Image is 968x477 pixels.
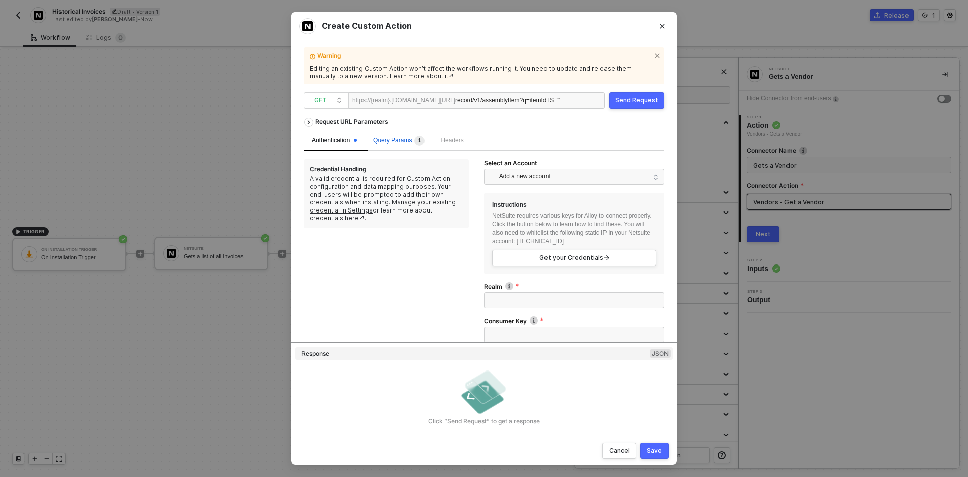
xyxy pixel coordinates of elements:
span: Instructions [492,201,527,209]
span: Warning [317,51,650,63]
span: GET [314,93,342,108]
div: Cancel [609,447,630,455]
img: empty-state-send-request [459,367,509,417]
div: Credential Handling [310,165,367,173]
label: Select an Account [484,159,544,167]
div: Authentication [312,136,357,145]
span: arrow-right [603,255,610,261]
div: https://{realm}.[DOMAIN_NAME][URL] [352,93,455,108]
span: icon-close [654,50,662,59]
button: Save [640,443,669,459]
button: Send Request [609,92,664,109]
span: Get your Credentials [539,254,610,262]
sup: 1 [414,136,425,146]
span: Headers [441,137,463,144]
button: Cancel [602,443,636,459]
img: icon-info [505,282,513,290]
a: Learn more about it↗ [390,72,454,80]
div: Click ”Send Request” to get a response [295,417,673,426]
span: 1 [418,138,421,143]
div: Editing an existing Custom Action won’t affect the workflows running it. You need to update and r... [310,65,658,80]
div: Create Custom Action [299,18,669,34]
span: + Add a new account [494,169,658,185]
input: Consumer Key [484,327,664,343]
span: Query Params [373,137,425,144]
span: JSON [650,349,671,358]
input: Realm [484,292,664,308]
button: Close [648,12,677,40]
a: Manage your existing credential in Settings [310,198,456,214]
label: Realm [484,282,519,290]
a: here↗ [345,214,365,222]
span: ?q=itemId IS "" [519,97,560,104]
p: NetSuite requires various keys for Alloy to connect properly. Click the button below to learn how... [492,211,656,246]
img: icon-info [530,316,538,325]
label: Consumer Key [484,316,544,325]
img: integration-icon [302,21,313,31]
div: Response [301,350,329,358]
span: icon-arrow-right [305,121,313,125]
div: A valid credential is required for Custom Action configuration and data mapping purposes. Your en... [310,175,463,222]
div: Request URL Parameters [310,113,393,131]
a: Get your Credentialsarrow-right [492,250,656,266]
div: Save [647,447,662,455]
div: record/v1/assemblyItem [455,93,560,109]
div: Send Request [615,96,658,104]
